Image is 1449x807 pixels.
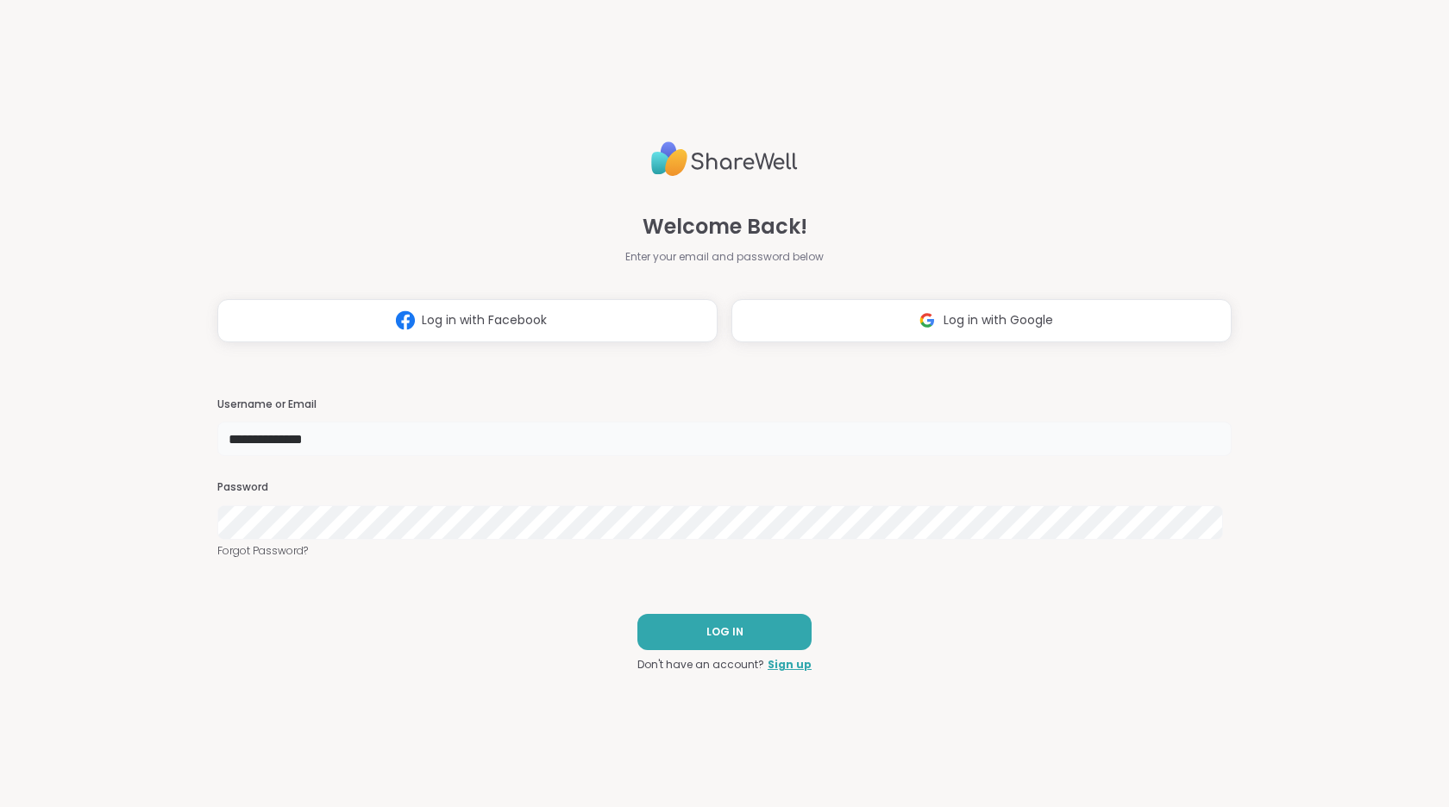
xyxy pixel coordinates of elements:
[389,304,422,336] img: ShareWell Logomark
[731,299,1232,342] button: Log in with Google
[643,211,807,242] span: Welcome Back!
[217,480,1232,495] h3: Password
[911,304,944,336] img: ShareWell Logomark
[706,624,743,640] span: LOG IN
[625,249,824,265] span: Enter your email and password below
[637,614,812,650] button: LOG IN
[217,397,1232,412] h3: Username or Email
[217,543,1232,559] a: Forgot Password?
[217,299,718,342] button: Log in with Facebook
[422,311,547,329] span: Log in with Facebook
[651,134,798,184] img: ShareWell Logo
[768,657,812,672] a: Sign up
[944,311,1053,329] span: Log in with Google
[637,657,764,672] span: Don't have an account?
